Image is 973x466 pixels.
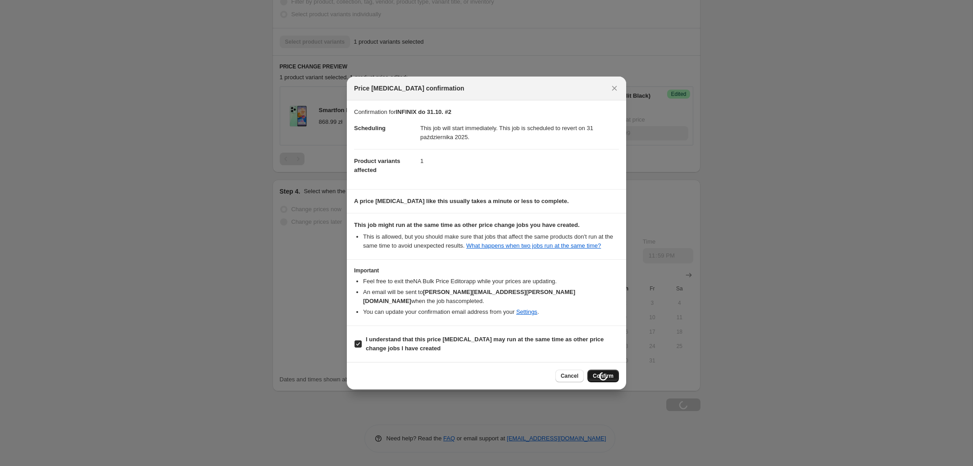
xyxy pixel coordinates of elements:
[363,289,575,304] b: [PERSON_NAME][EMAIL_ADDRESS][PERSON_NAME][DOMAIN_NAME]
[354,198,569,204] b: A price [MEDICAL_DATA] like this usually takes a minute or less to complete.
[354,125,386,131] span: Scheduling
[354,222,580,228] b: This job might run at the same time as other price change jobs you have created.
[363,308,619,317] li: You can update your confirmation email address from your .
[555,370,584,382] button: Cancel
[363,277,619,286] li: Feel free to exit the NA Bulk Price Editor app while your prices are updating.
[366,336,604,352] b: I understand that this price [MEDICAL_DATA] may run at the same time as other price change jobs I...
[354,108,619,117] p: Confirmation for
[420,149,619,173] dd: 1
[561,372,578,380] span: Cancel
[608,82,621,95] button: Close
[516,308,537,315] a: Settings
[396,109,451,115] b: INFINIX do 31.10. #2
[363,232,619,250] li: This is allowed, but you should make sure that jobs that affect the same products don ' t run at ...
[363,288,619,306] li: An email will be sent to when the job has completed .
[466,242,601,249] a: What happens when two jobs run at the same time?
[354,84,464,93] span: Price [MEDICAL_DATA] confirmation
[420,117,619,149] dd: This job will start immediately. This job is scheduled to revert on 31 października 2025.
[354,267,619,274] h3: Important
[354,158,400,173] span: Product variants affected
